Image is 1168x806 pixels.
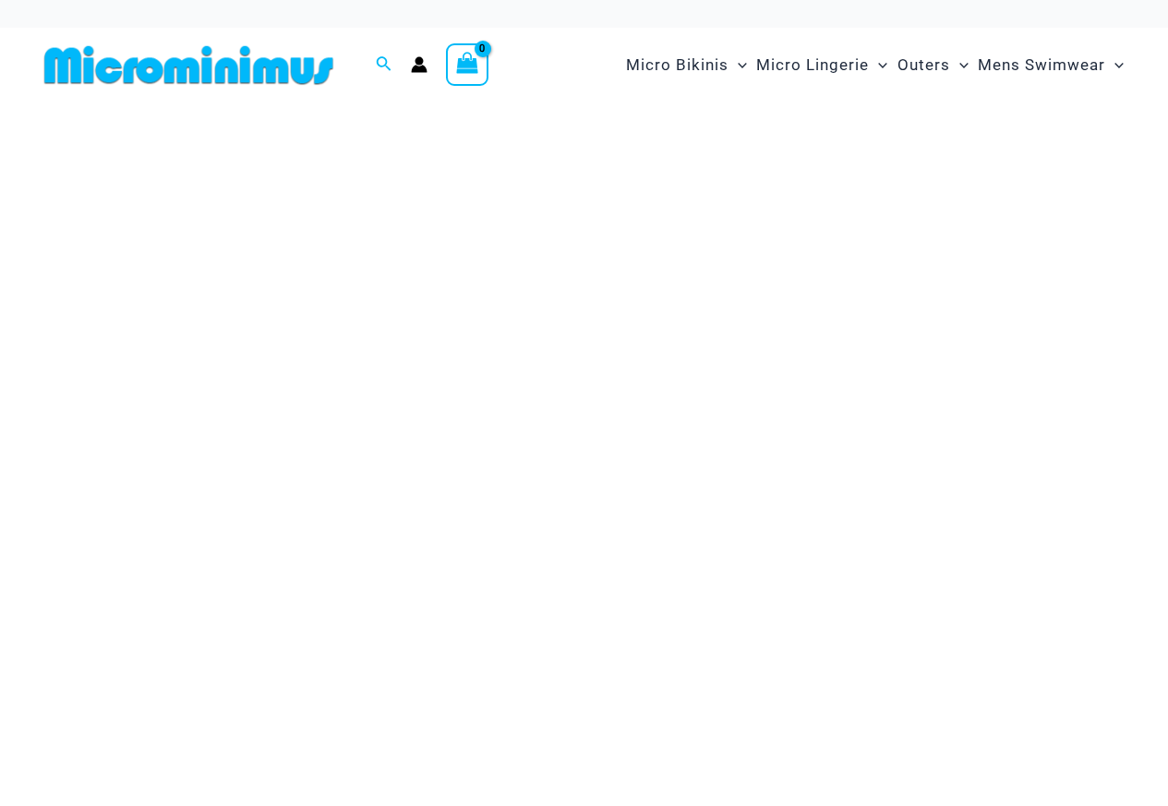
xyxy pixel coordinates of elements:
span: Menu Toggle [950,42,969,89]
a: Micro LingerieMenu ToggleMenu Toggle [752,37,892,93]
span: Menu Toggle [869,42,887,89]
span: Menu Toggle [728,42,747,89]
a: Search icon link [376,54,392,77]
a: Micro BikinisMenu ToggleMenu Toggle [621,37,752,93]
span: Menu Toggle [1105,42,1124,89]
img: Waves Breaking Ocean Bikini Pack [33,122,1135,496]
img: MM SHOP LOGO FLAT [37,44,341,86]
span: Micro Bikinis [626,42,728,89]
a: Mens SwimwearMenu ToggleMenu Toggle [973,37,1128,93]
nav: Site Navigation [619,34,1131,96]
a: OutersMenu ToggleMenu Toggle [893,37,973,93]
a: Account icon link [411,56,427,73]
span: Micro Lingerie [756,42,869,89]
span: Mens Swimwear [978,42,1105,89]
span: Outers [897,42,950,89]
a: View Shopping Cart, empty [446,43,488,86]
